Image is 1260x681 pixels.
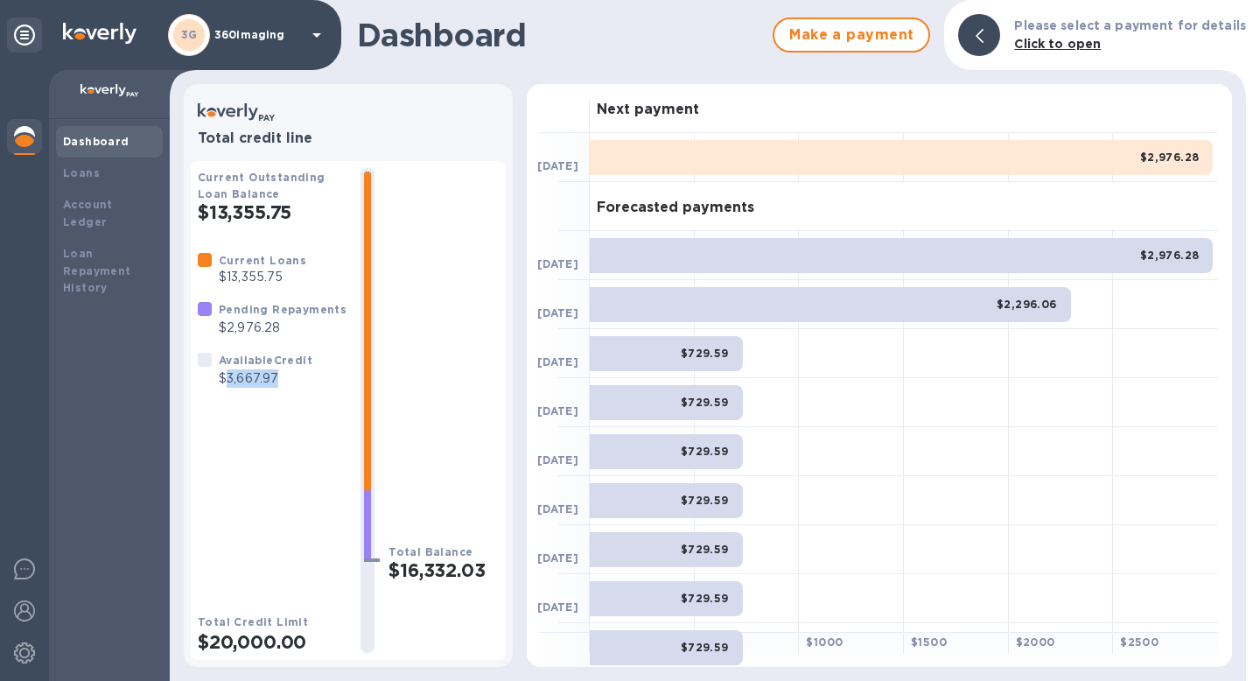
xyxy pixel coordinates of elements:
p: 360imaging [214,29,302,41]
h1: Dashboard [357,17,764,53]
b: Dashboard [63,135,129,148]
b: $2,976.28 [1140,151,1200,164]
p: $3,667.97 [219,369,312,388]
b: $729.59 [681,445,729,458]
h2: $20,000.00 [198,631,346,653]
button: Make a payment [773,18,930,53]
b: Current Loans [219,254,306,267]
h2: $16,332.03 [388,559,499,581]
p: $13,355.75 [219,268,306,286]
b: 3G [181,28,198,41]
h3: Forecasted payments [597,200,754,216]
b: $ 1500 [911,635,947,649]
b: Account Ledger [63,198,113,228]
b: $2,296.06 [997,298,1057,311]
b: Total Balance [388,545,472,558]
b: $ 2000 [1016,635,1055,649]
b: Pending Repayments [219,303,346,316]
b: [DATE] [537,404,578,418]
b: [DATE] [537,453,578,467]
b: $729.59 [681,592,729,605]
b: Click to open [1014,37,1101,51]
b: Available Credit [219,354,312,367]
b: [DATE] [537,551,578,565]
b: $ 1000 [806,635,843,649]
h3: Total credit line [198,130,499,147]
div: Unpin categories [7,18,42,53]
img: Logo [63,23,136,44]
b: $729.59 [681,347,729,360]
h3: Next payment [597,102,699,118]
b: $729.59 [681,641,729,654]
b: $ 2500 [1120,635,1158,649]
b: [DATE] [537,306,578,319]
b: [DATE] [537,600,578,614]
b: [DATE] [537,502,578,516]
b: Loans [63,166,100,179]
h2: $13,355.75 [198,201,346,223]
b: [DATE] [537,355,578,369]
b: Total Credit Limit [198,615,308,628]
b: $729.59 [681,494,729,507]
b: Current Outstanding Loan Balance [198,171,325,200]
b: $729.59 [681,396,729,409]
b: [DATE] [537,257,578,270]
span: Make a payment [788,25,914,46]
b: Please select a payment for details [1014,18,1246,32]
b: Loan Repayment History [63,247,131,295]
b: $729.59 [681,543,729,556]
b: $2,976.28 [1140,249,1200,262]
p: $2,976.28 [219,319,346,337]
b: [DATE] [537,159,578,172]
